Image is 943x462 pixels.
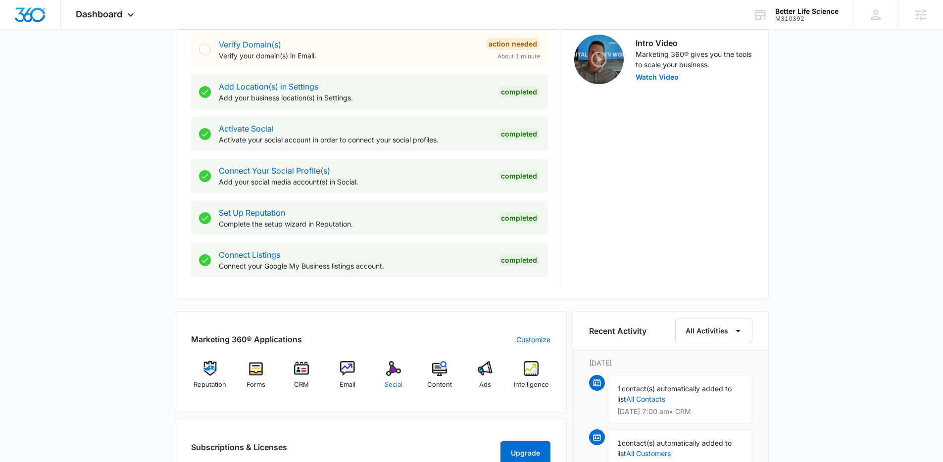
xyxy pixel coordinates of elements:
[219,40,281,49] a: Verify Domain(s)
[427,380,452,390] span: Content
[219,166,330,176] a: Connect Your Social Profile(s)
[514,380,549,390] span: Intelligence
[636,37,752,49] h3: Intro Video
[219,250,280,260] a: Connect Listings
[617,439,622,447] span: 1
[191,333,302,345] h2: Marketing 360® Applications
[466,361,504,397] a: Ads
[76,9,122,19] span: Dashboard
[498,212,540,224] div: Completed
[219,124,274,134] a: Activate Social
[191,361,229,397] a: Reputation
[498,86,540,98] div: Completed
[617,384,622,393] span: 1
[574,35,624,84] img: Intro Video
[516,334,550,345] a: Customize
[617,384,732,403] span: contact(s) automatically added to list
[626,449,671,458] a: All Customers
[589,358,752,368] p: [DATE]
[486,38,540,50] div: Action Needed
[219,219,490,229] p: Complete the setup wizard in Reputation.
[636,49,752,70] p: Marketing 360® gives you the tools to scale your business.
[498,170,540,182] div: Completed
[247,380,265,390] span: Forms
[498,128,540,140] div: Completed
[775,15,839,22] div: account id
[498,254,540,266] div: Completed
[617,439,732,458] span: contact(s) automatically added to list
[191,441,287,461] h2: Subscriptions & Licenses
[294,380,309,390] span: CRM
[617,408,744,415] p: [DATE] 7:00 am • CRM
[219,177,490,187] p: Add your social media account(s) in Social.
[675,319,752,343] button: All Activities
[219,50,478,61] p: Verify your domain(s) in Email.
[194,380,226,390] span: Reputation
[497,52,540,61] span: About 1 minute
[340,380,355,390] span: Email
[589,325,646,337] h6: Recent Activity
[219,92,490,103] p: Add your business location(s) in Settings.
[479,380,491,390] span: Ads
[329,361,367,397] a: Email
[375,361,413,397] a: Social
[237,361,275,397] a: Forms
[512,361,550,397] a: Intelligence
[219,135,490,145] p: Activate your social account in order to connect your social profiles.
[626,395,665,403] a: All Contacts
[219,261,490,271] p: Connect your Google My Business listings account.
[385,380,402,390] span: Social
[420,361,458,397] a: Content
[219,208,285,218] a: Set Up Reputation
[775,7,839,15] div: account name
[636,74,679,81] button: Watch Video
[283,361,321,397] a: CRM
[219,82,318,92] a: Add Location(s) in Settings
